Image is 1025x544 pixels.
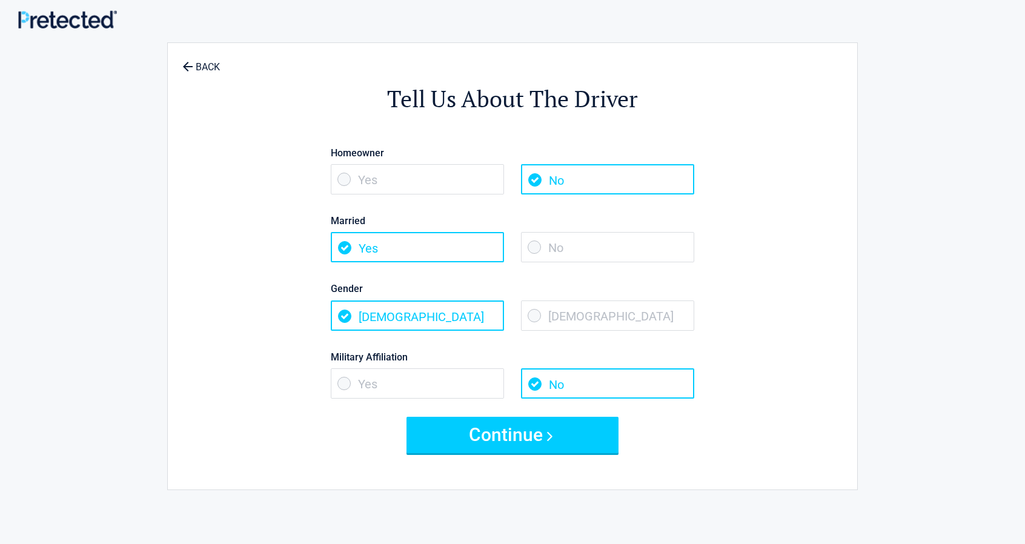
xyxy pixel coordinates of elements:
span: No [521,164,694,194]
label: Homeowner [331,145,694,161]
a: BACK [180,51,222,72]
img: Main Logo [18,10,117,28]
label: Military Affiliation [331,349,694,365]
span: Yes [331,164,504,194]
span: Yes [331,232,504,262]
span: No [521,232,694,262]
span: [DEMOGRAPHIC_DATA] [331,300,504,331]
button: Continue [406,417,619,453]
span: No [521,368,694,399]
h2: Tell Us About The Driver [234,84,791,114]
label: Gender [331,280,694,297]
label: Married [331,213,694,229]
span: [DEMOGRAPHIC_DATA] [521,300,694,331]
span: Yes [331,368,504,399]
